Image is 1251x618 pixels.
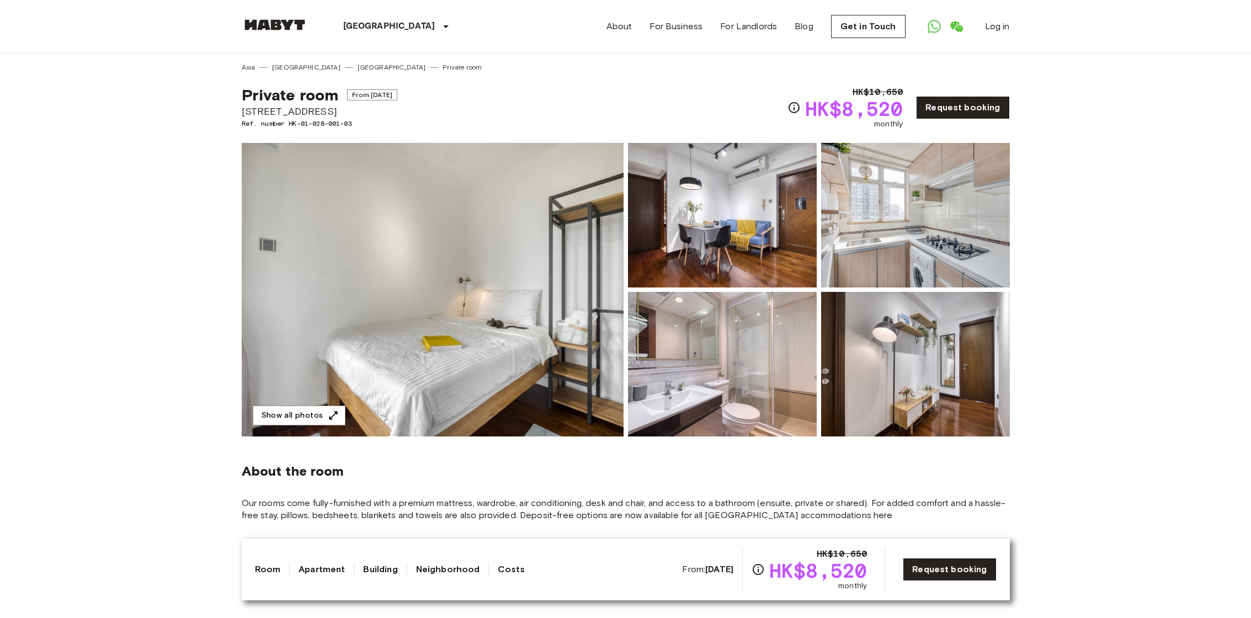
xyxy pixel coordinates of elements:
[628,292,817,436] img: Picture of unit HK-01-028-001-03
[916,96,1009,119] a: Request booking
[343,20,435,33] p: [GEOGRAPHIC_DATA]
[874,119,903,130] span: monthly
[705,564,733,574] b: [DATE]
[769,561,867,580] span: HK$8,520
[821,292,1010,436] img: Picture of unit HK-01-028-001-03
[831,15,906,38] a: Get in Touch
[817,547,867,561] span: HK$10,650
[242,497,1010,521] span: Our rooms come fully-furnished with a premium mattress, wardrobe, air conditioning, desk and chai...
[242,119,397,129] span: Ref. number HK-01-028-001-03
[253,406,345,426] button: Show all photos
[272,62,340,72] a: [GEOGRAPHIC_DATA]
[606,20,632,33] a: About
[443,62,482,72] a: Private room
[821,143,1010,287] img: Picture of unit HK-01-028-001-03
[628,143,817,287] img: Picture of unit HK-01-028-001-03
[363,563,397,576] a: Building
[242,463,1010,480] span: About the room
[242,86,339,104] span: Private room
[650,20,702,33] a: For Business
[945,15,967,38] a: Open WeChat
[795,20,813,33] a: Blog
[720,20,777,33] a: For Landlords
[299,563,345,576] a: Apartment
[853,86,903,99] span: HK$10,650
[838,580,867,592] span: monthly
[805,99,903,119] span: HK$8,520
[498,563,525,576] a: Costs
[787,101,801,114] svg: Check cost overview for full price breakdown. Please note that discounts apply to new joiners onl...
[347,89,397,100] span: From [DATE]
[752,563,765,576] svg: Check cost overview for full price breakdown. Please note that discounts apply to new joiners onl...
[985,20,1010,33] a: Log in
[255,563,281,576] a: Room
[242,104,397,119] span: [STREET_ADDRESS]
[358,62,426,72] a: [GEOGRAPHIC_DATA]
[416,563,480,576] a: Neighborhood
[903,558,996,581] a: Request booking
[242,62,255,72] a: Asia
[242,19,308,30] img: Habyt
[923,15,945,38] a: Open WhatsApp
[682,563,733,576] span: From:
[242,143,624,436] img: Marketing picture of unit HK-01-028-001-03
